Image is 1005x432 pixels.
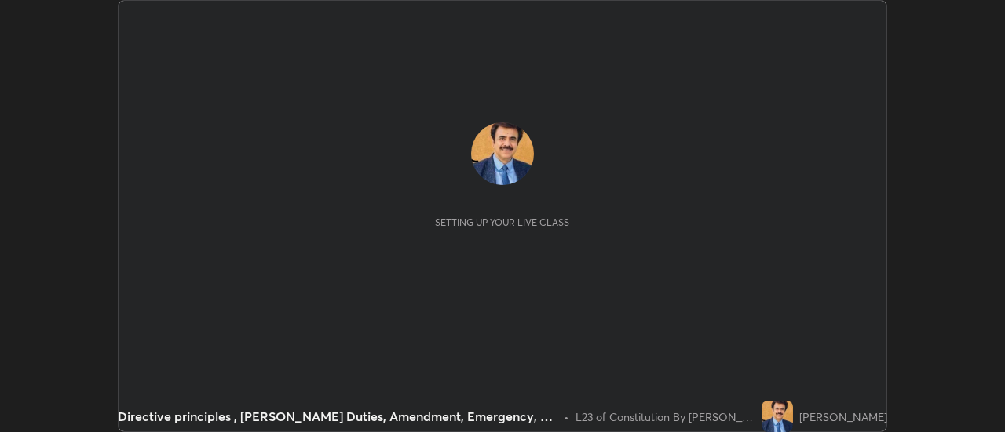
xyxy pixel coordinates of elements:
div: • [564,408,569,425]
img: 7fd3a1bea5454cfebe56b01c29204fd9.jpg [762,401,793,432]
div: Directive principles , [PERSON_NAME] Duties, Amendment, Emergency, The Union , The states [118,407,557,426]
img: 7fd3a1bea5454cfebe56b01c29204fd9.jpg [471,122,534,185]
div: [PERSON_NAME] [799,408,887,425]
div: Setting up your live class [435,216,569,228]
div: L23 of Constitution By [PERSON_NAME] [576,408,755,425]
